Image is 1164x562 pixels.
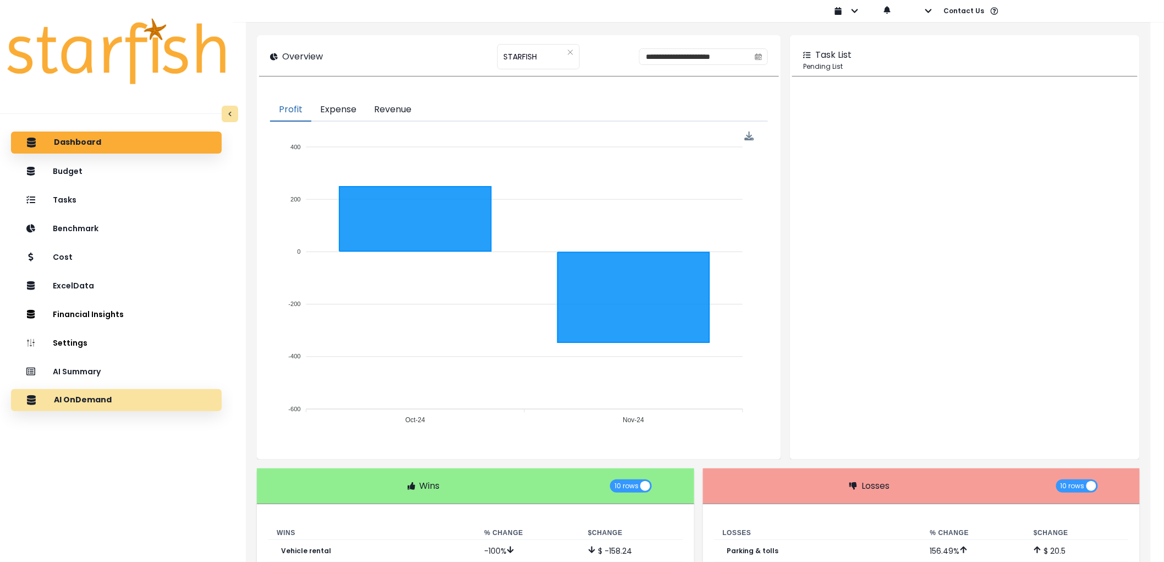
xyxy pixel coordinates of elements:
p: Task List [815,48,852,62]
p: Dashboard [54,138,101,148]
button: Dashboard [11,132,222,154]
th: $ Change [1025,526,1129,540]
button: Budget [11,160,222,182]
img: Download Profit [745,132,754,141]
p: Vehicle rental [281,547,331,555]
button: ExcelData [11,275,222,297]
tspan: -400 [289,353,301,360]
button: Profit [270,99,311,122]
button: Cost [11,246,222,268]
p: AI Summary [53,367,101,377]
td: $ 20.5 [1025,539,1129,562]
button: Settings [11,332,222,354]
th: % Change [921,526,1025,540]
tspan: 400 [290,144,300,150]
p: ExcelData [53,281,94,291]
button: Tasks [11,189,222,211]
th: Losses [714,526,921,540]
td: 156.49 % [921,539,1025,562]
tspan: -200 [289,301,301,307]
span: 10 rows [614,479,639,493]
p: Cost [53,253,73,262]
th: Wins [268,526,475,540]
tspan: -600 [289,406,301,412]
button: Benchmark [11,217,222,239]
p: Budget [53,167,83,176]
button: AI OnDemand [11,389,222,411]
svg: calendar [755,53,762,61]
td: -100 % [475,539,579,562]
tspan: 0 [298,248,301,255]
p: Benchmark [53,224,98,233]
tspan: 200 [290,196,300,203]
th: % Change [475,526,579,540]
p: Tasks [53,195,76,205]
p: AI OnDemand [54,395,112,405]
div: Menu [745,132,754,141]
button: Expense [311,99,365,122]
svg: close [567,49,574,56]
p: Overview [282,50,323,63]
button: Revenue [365,99,420,122]
th: $ Change [579,526,683,540]
td: $ -158.24 [579,539,683,562]
button: Financial Insights [11,303,222,325]
span: STARFISH [503,45,537,68]
button: Clear [567,47,574,58]
button: AI Summary [11,361,222,383]
p: Parking & tolls [727,547,779,555]
tspan: Oct-24 [405,416,425,424]
p: Wins [420,479,440,493]
p: Pending List [803,62,1127,72]
p: Losses [861,479,890,493]
span: 10 rows [1061,479,1085,493]
tspan: Nov-24 [623,416,645,424]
